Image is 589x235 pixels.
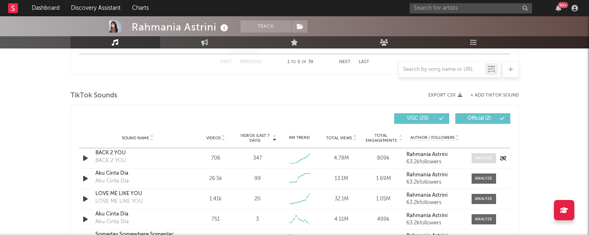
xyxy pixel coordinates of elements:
[406,159,463,165] div: 63.2k followers
[410,3,532,13] input: Search for artists
[406,200,463,206] div: 63.2k followers
[197,175,235,183] div: 26.5k
[95,169,181,178] a: Aku Cinta Dia
[280,135,318,141] div: 6M Trend
[122,136,149,141] span: Sound Name
[406,193,463,198] a: Rahmania Astrini
[326,136,352,141] span: Total Views
[278,57,323,67] div: 1 5 39
[406,180,463,185] div: 63.2k followers
[364,175,402,183] div: 1.69M
[95,177,129,185] div: Aku Cinta Dia
[406,213,463,219] a: Rahmania Astrini
[406,220,463,226] div: 63.2k followers
[322,175,360,183] div: 13.1M
[399,116,437,121] span: UGC ( 20 )
[238,133,271,143] span: Videos (last 7 days)
[406,193,448,198] strong: Rahmania Astrini
[364,215,402,224] div: 499k
[461,116,498,121] span: Official ( 2 )
[254,195,260,203] div: 20
[406,152,463,158] a: Rahmania Astrini
[455,113,510,124] button: Official(2)
[364,154,402,163] div: 809k
[132,20,230,34] div: Rahmania Astrini
[254,175,261,183] div: 99
[428,93,462,98] button: Export CSV
[394,113,449,124] button: UGC(20)
[556,5,561,11] button: 99+
[399,66,485,73] input: Search by song name or URL
[558,2,568,8] div: 99 +
[322,215,360,224] div: 4.51M
[359,60,369,64] button: Last
[322,154,360,163] div: 4.78M
[256,215,259,224] div: 3
[95,210,181,218] a: Aku Cinta Dia
[206,136,221,141] span: Videos
[95,190,181,198] a: LOVE ME LIKE YOU
[291,60,296,64] span: to
[71,91,117,101] span: TikTok Sounds
[240,60,262,64] button: Previous
[364,195,402,203] div: 1.05M
[302,60,307,64] span: of
[95,198,143,206] div: LOVE ME LIKE YOU
[95,149,181,157] a: BACK 2 YOU
[322,195,360,203] div: 32.1M
[410,135,454,141] span: Author / Followers
[470,93,519,98] button: + Add TikTok Sound
[95,218,129,226] div: Aku Cinta Dia
[406,152,448,157] strong: Rahmania Astrini
[253,154,262,163] div: 347
[95,157,126,165] div: BACK 2 YOU
[406,213,448,218] strong: Rahmania Astrini
[197,215,235,224] div: 751
[406,172,463,178] a: Rahmania Astrini
[406,172,448,178] strong: Rahmania Astrini
[339,60,351,64] button: Next
[462,93,519,98] button: + Add TikTok Sound
[197,195,235,203] div: 1.41k
[240,20,291,33] button: Track
[197,154,235,163] div: 706
[364,133,397,143] span: Total Engagements
[220,60,232,64] button: First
